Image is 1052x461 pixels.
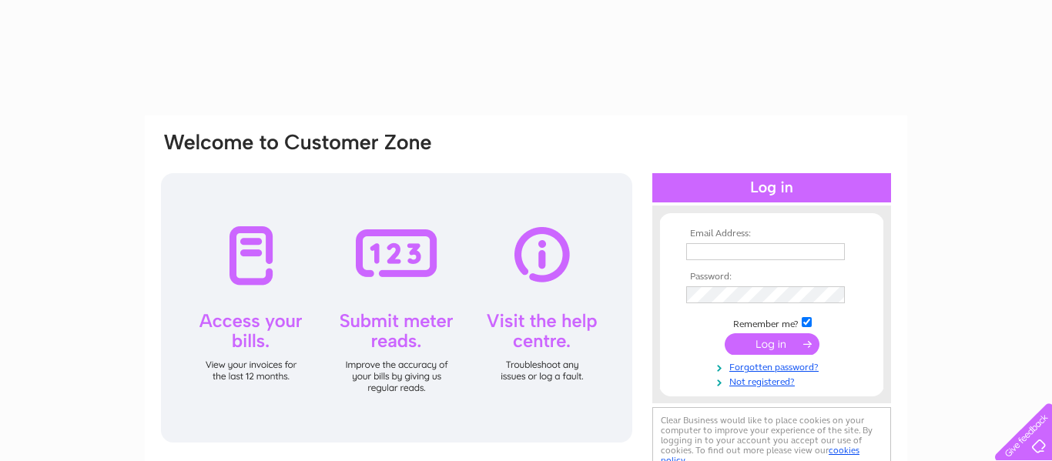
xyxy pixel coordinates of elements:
[682,315,861,330] td: Remember me?
[682,229,861,239] th: Email Address:
[686,359,861,373] a: Forgotten password?
[686,373,861,388] a: Not registered?
[725,333,819,355] input: Submit
[682,272,861,282] th: Password:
